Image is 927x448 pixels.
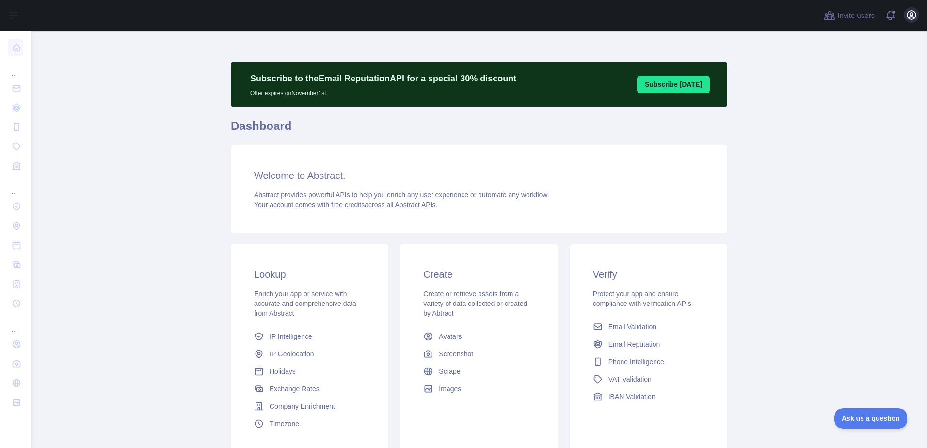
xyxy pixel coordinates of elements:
span: IP Intelligence [270,332,312,341]
a: IBAN Validation [589,388,708,405]
span: Company Enrichment [270,401,335,411]
span: IBAN Validation [608,392,655,401]
a: Timezone [250,415,369,432]
a: Images [419,380,538,398]
h3: Create [423,268,534,281]
span: Screenshot [439,349,473,359]
span: Holidays [270,367,296,376]
p: Offer expires on November 1st. [250,85,516,97]
div: ... [8,58,23,78]
a: VAT Validation [589,370,708,388]
a: Holidays [250,363,369,380]
span: IP Geolocation [270,349,314,359]
span: Email Reputation [608,339,660,349]
a: IP Intelligence [250,328,369,345]
span: Create or retrieve assets from a variety of data collected or created by Abtract [423,290,527,317]
span: Email Validation [608,322,656,332]
p: Subscribe to the Email Reputation API for a special 30 % discount [250,72,516,85]
span: free credits [331,201,365,208]
div: ... [8,176,23,196]
span: Enrich your app or service with accurate and comprehensive data from Abstract [254,290,356,317]
div: ... [8,314,23,334]
h3: Verify [593,268,704,281]
iframe: Toggle Customer Support [834,408,908,429]
a: Phone Intelligence [589,353,708,370]
h3: Welcome to Abstract. [254,169,704,182]
a: Scrape [419,363,538,380]
span: Timezone [270,419,299,429]
span: Exchange Rates [270,384,320,394]
a: Company Enrichment [250,398,369,415]
a: Screenshot [419,345,538,363]
h1: Dashboard [231,118,727,142]
a: IP Geolocation [250,345,369,363]
span: Phone Intelligence [608,357,664,367]
a: Email Reputation [589,336,708,353]
span: Invite users [837,10,875,21]
a: Email Validation [589,318,708,336]
span: Protect your app and ensure compliance with verification APIs [593,290,691,307]
button: Invite users [822,8,877,23]
span: Images [439,384,461,394]
a: Exchange Rates [250,380,369,398]
span: Scrape [439,367,460,376]
h3: Lookup [254,268,365,281]
span: Avatars [439,332,462,341]
span: VAT Validation [608,374,652,384]
a: Avatars [419,328,538,345]
span: Your account comes with across all Abstract APIs. [254,201,437,208]
button: Subscribe [DATE] [637,76,710,93]
span: Abstract provides powerful APIs to help you enrich any user experience or automate any workflow. [254,191,549,199]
